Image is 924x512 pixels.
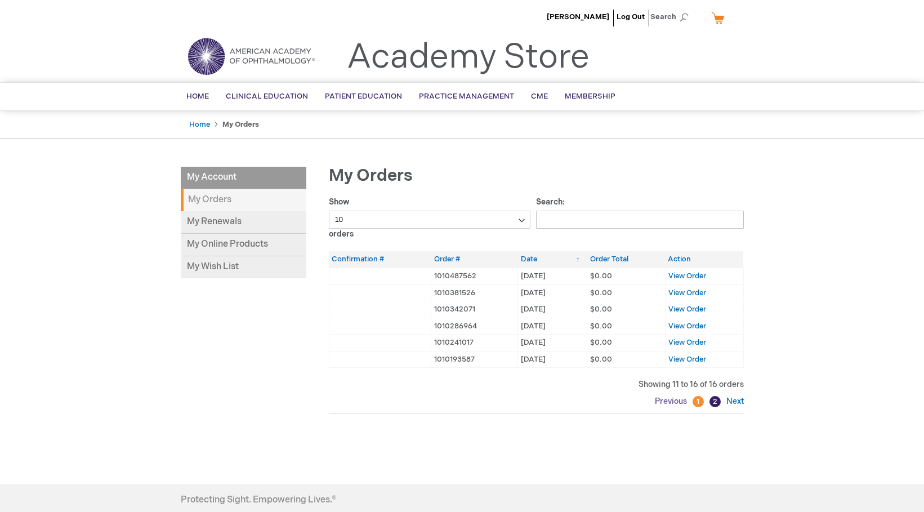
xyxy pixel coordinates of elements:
[431,318,518,335] td: 1010286964
[547,12,609,21] a: [PERSON_NAME]
[431,351,518,368] td: 1010193587
[536,211,744,229] input: Search:
[565,92,615,101] span: Membership
[590,288,612,297] span: $0.00
[186,92,209,101] span: Home
[590,338,612,347] span: $0.00
[329,211,531,229] select: Showorders
[181,234,306,256] a: My Online Products
[431,251,518,268] th: Order #: activate to sort column ascending
[590,322,612,331] span: $0.00
[693,396,704,407] a: 1
[222,120,259,129] strong: My Orders
[329,166,413,186] span: My Orders
[431,268,518,284] td: 1010487562
[590,271,612,281] span: $0.00
[189,120,210,129] a: Home
[518,335,587,351] td: [DATE]
[668,322,706,331] a: View Order
[518,318,587,335] td: [DATE]
[226,92,308,101] span: Clinical Education
[431,284,518,301] td: 1010381526
[590,355,612,364] span: $0.00
[431,335,518,351] td: 1010241017
[329,251,431,268] th: Confirmation #: activate to sort column ascending
[668,305,706,314] a: View Order
[431,301,518,318] td: 1010342071
[181,495,336,505] h4: Protecting Sight. Empowering Lives.®
[518,284,587,301] td: [DATE]
[518,268,587,284] td: [DATE]
[181,211,306,234] a: My Renewals
[590,305,612,314] span: $0.00
[724,397,744,406] a: Next
[518,251,587,268] th: Date: activate to sort column ascending
[347,37,590,78] a: Academy Store
[518,301,587,318] td: [DATE]
[181,256,306,278] a: My Wish List
[655,397,690,406] a: Previous
[536,197,744,224] label: Search:
[665,251,743,268] th: Action: activate to sort column ascending
[518,351,587,368] td: [DATE]
[329,379,744,390] div: Showing 11 to 16 of 16 orders
[419,92,514,101] span: Practice Management
[650,6,693,28] span: Search
[668,271,706,281] a: View Order
[181,189,306,211] strong: My Orders
[329,197,531,239] label: Show orders
[587,251,665,268] th: Order Total: activate to sort column ascending
[325,92,402,101] span: Patient Education
[668,355,706,364] a: View Order
[668,288,706,297] a: View Order
[617,12,645,21] a: Log Out
[531,92,548,101] span: CME
[668,338,706,347] a: View Order
[709,396,721,407] a: 2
